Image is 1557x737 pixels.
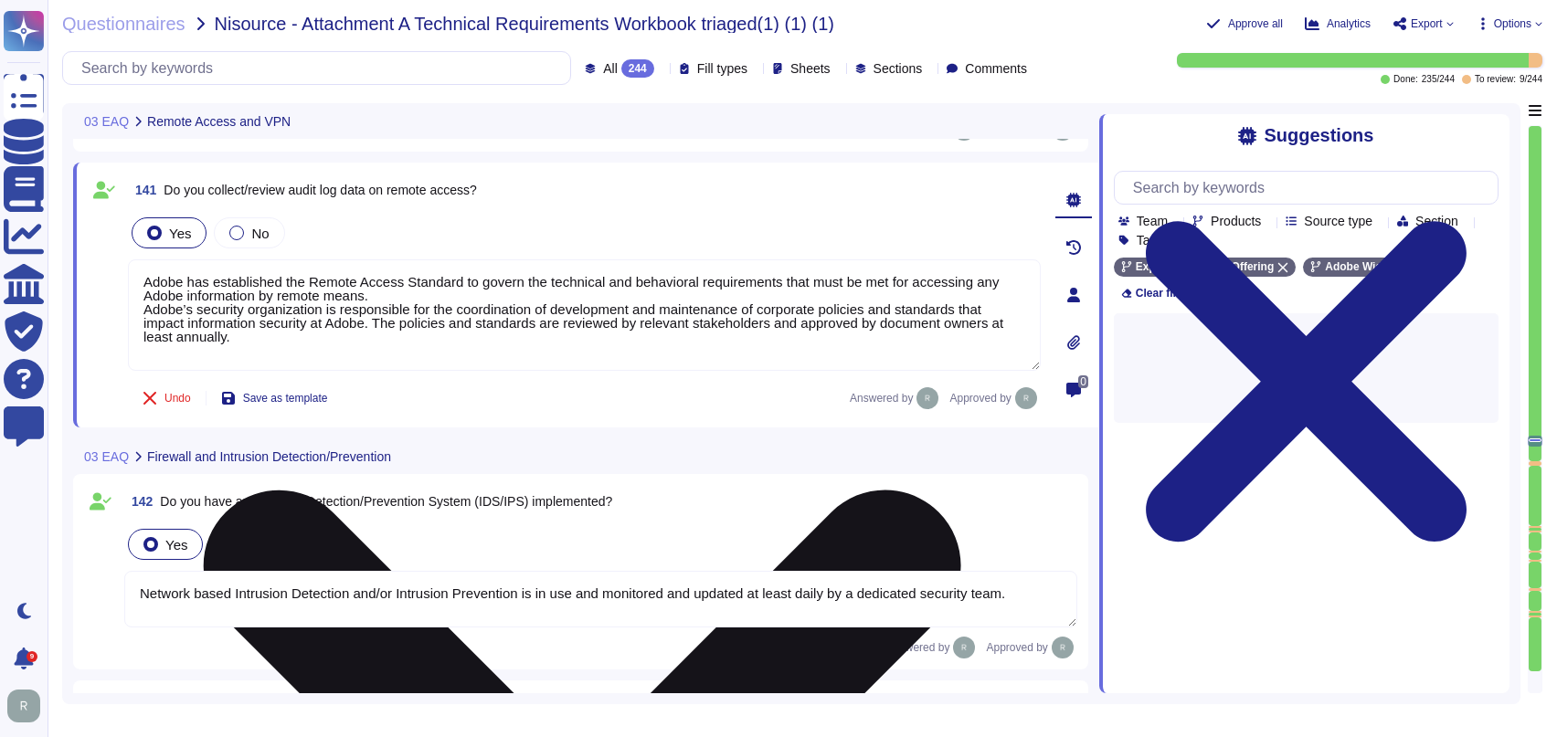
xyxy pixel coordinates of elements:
[916,387,938,409] img: user
[1411,18,1443,29] span: Export
[128,184,156,196] span: 141
[169,226,191,241] span: Yes
[4,686,53,726] button: user
[1327,18,1371,29] span: Analytics
[1052,637,1074,658] img: user
[790,62,831,75] span: Sheets
[7,690,40,722] img: user
[621,59,654,78] div: 244
[1520,75,1542,84] span: 9 / 244
[1206,16,1283,31] button: Approve all
[1393,75,1418,84] span: Done:
[1228,18,1283,29] span: Approve all
[953,637,975,658] img: user
[72,52,570,84] input: Search by keywords
[1475,75,1516,84] span: To review:
[124,495,153,508] span: 142
[128,259,1041,371] textarea: Adobe has established the Remote Access Standard to govern the technical and behavioral requireme...
[1422,75,1455,84] span: 235 / 244
[164,183,476,197] span: Do you collect/review audit log data on remote access?
[215,15,834,33] span: Nisource - Attachment A Technical Requirements Workbook triaged(1) (1) (1)
[1015,387,1037,409] img: user
[1078,375,1088,388] span: 0
[147,450,391,463] span: Firewall and Intrusion Detection/Prevention
[251,226,269,241] span: No
[874,62,923,75] span: Sections
[697,62,747,75] span: Fill types
[84,450,129,463] span: 03 EAQ
[62,15,185,33] span: Questionnaires
[603,62,618,75] span: All
[124,571,1077,627] textarea: Network based Intrusion Detection and/or Intrusion Prevention is in use and monitored and updated...
[84,115,129,128] span: 03 EAQ
[1124,172,1498,204] input: Search by keywords
[965,62,1027,75] span: Comments
[1305,16,1371,31] button: Analytics
[147,115,291,128] span: Remote Access and VPN
[26,651,37,662] div: 9
[1494,18,1531,29] span: Options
